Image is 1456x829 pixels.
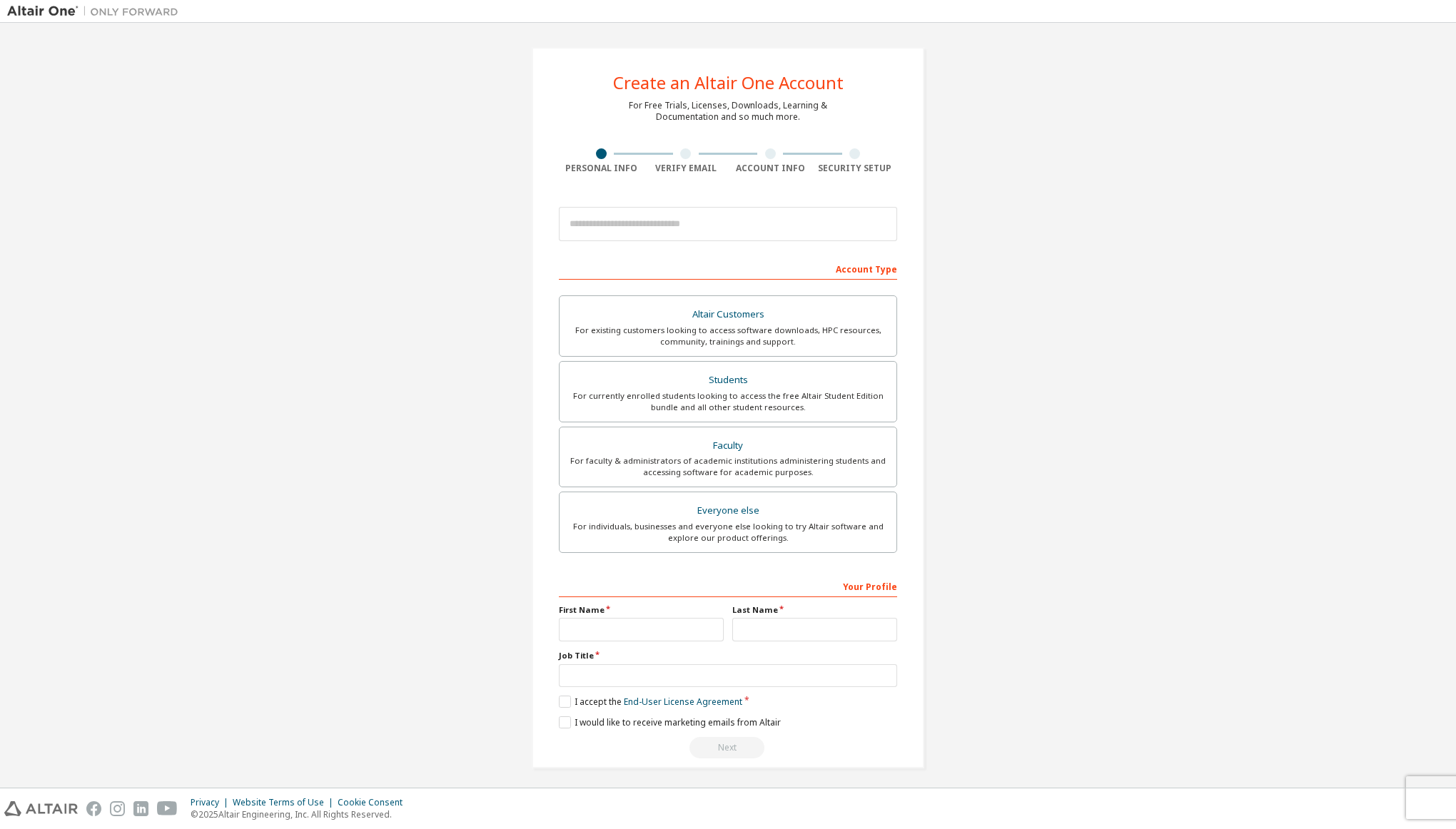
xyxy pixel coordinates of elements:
img: Altair One [7,4,186,19]
div: For faculty & administrators of academic institutions administering students and accessing softwa... [568,455,888,478]
label: Job Title [559,650,897,661]
div: Security Setup [813,163,898,174]
div: Account Type [559,257,897,280]
div: Account Info [728,163,813,174]
div: Cookie Consent [338,797,411,808]
div: Website Terms of Use [233,797,338,808]
div: Everyone else [568,501,888,521]
img: altair_logo.svg [4,801,78,816]
a: End-User License Agreement [624,696,742,708]
label: I would like to receive marketing emails from Altair [559,716,781,728]
div: For Free Trials, Licenses, Downloads, Learning & Documentation and so much more. [629,100,827,123]
img: facebook.svg [86,801,101,816]
div: Create an Altair One Account [613,74,844,91]
div: Privacy [191,797,233,808]
img: linkedin.svg [133,801,148,816]
label: I accept the [559,696,742,708]
div: Altair Customers [568,305,888,325]
div: Your Profile [559,574,897,597]
div: Read and acccept EULA to continue [559,737,897,758]
label: Last Name [732,604,897,616]
div: Faculty [568,436,888,456]
label: First Name [559,604,724,616]
div: Students [568,370,888,390]
img: instagram.svg [110,801,125,816]
div: Personal Info [559,163,644,174]
div: For individuals, businesses and everyone else looking to try Altair software and explore our prod... [568,521,888,544]
div: Verify Email [644,163,729,174]
img: youtube.svg [157,801,178,816]
p: © 2025 Altair Engineering, Inc. All Rights Reserved. [191,808,411,820]
div: For currently enrolled students looking to access the free Altair Student Edition bundle and all ... [568,390,888,413]
div: For existing customers looking to access software downloads, HPC resources, community, trainings ... [568,325,888,347]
